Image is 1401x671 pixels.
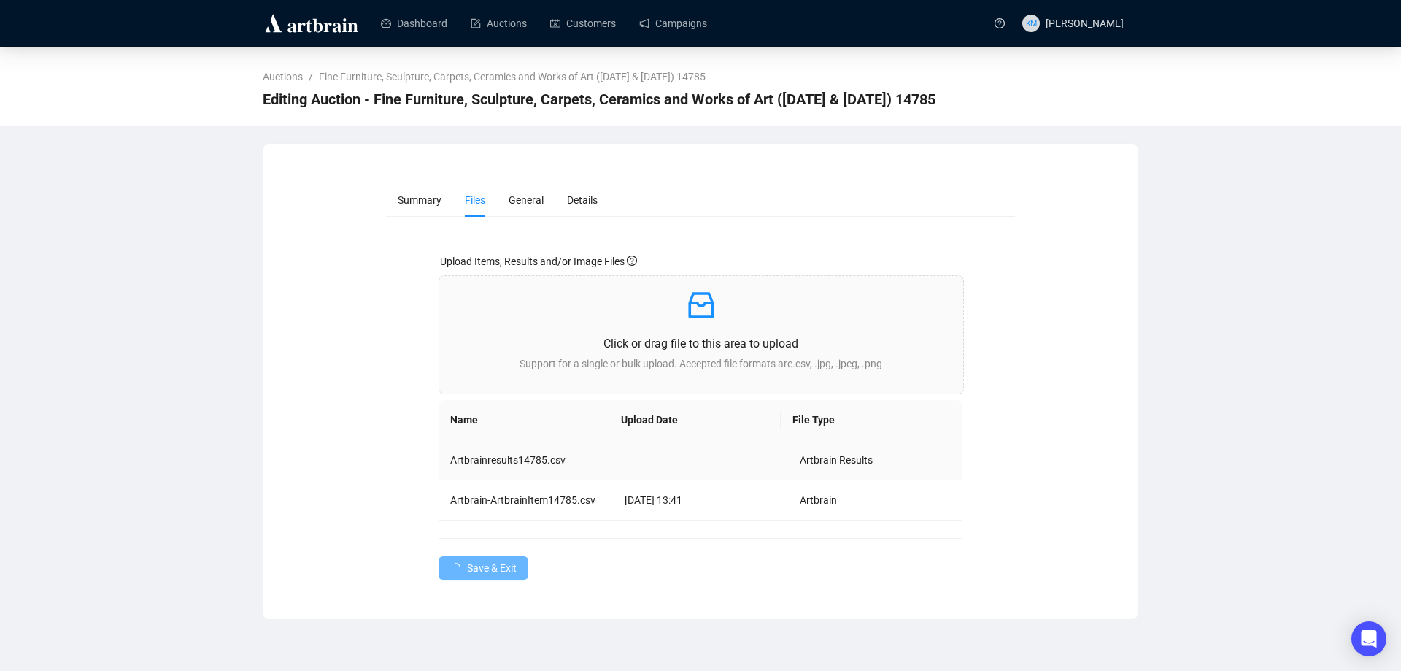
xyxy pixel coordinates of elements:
[381,4,447,42] a: Dashboard
[509,194,544,206] span: General
[800,454,873,466] span: Artbrain Results
[439,440,614,480] td: Artbrainresults14785.csv
[451,356,952,372] p: Support for a single or bulk upload. Accepted file formats are .csv, .jpg, .jpeg, .png
[627,256,637,266] span: question-circle
[260,69,306,85] a: Auctions
[450,563,460,573] span: loading
[439,480,614,521] td: Artbrain-ArtbrainItem14785.csv
[567,194,598,206] span: Details
[439,276,964,394] span: inboxClick or drag file to this area to uploadSupport for a single or bulk upload. Accepted file ...
[995,18,1005,28] span: question-circle
[1046,18,1124,29] span: [PERSON_NAME]
[471,4,527,42] a: Auctions
[613,480,788,521] td: [DATE] 13:41
[781,400,952,440] th: File Type
[451,334,952,353] p: Click or drag file to this area to upload
[609,400,781,440] th: Upload Date
[309,69,313,85] li: /
[800,494,837,506] span: Artbrain
[639,4,707,42] a: Campaigns
[439,400,610,440] th: Name
[440,256,637,267] span: Upload Items, Results and/or Image Files
[684,288,719,323] span: inbox
[316,69,709,85] a: Fine Furniture, Sculpture, Carpets, Ceramics and Works of Art ([DATE] & [DATE]) 14785
[465,194,485,206] span: Files
[398,194,441,206] span: Summary
[263,12,360,35] img: logo
[467,560,517,576] span: Save & Exit
[439,556,528,580] button: Save & Exit
[550,4,616,42] a: Customers
[263,88,935,111] span: Editing Auction - Fine Furniture, Sculpture, Carpets, Ceramics and Works of Art (10 & 11 Septembe...
[1025,17,1037,29] span: KM
[1351,621,1386,656] div: Open Intercom Messenger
